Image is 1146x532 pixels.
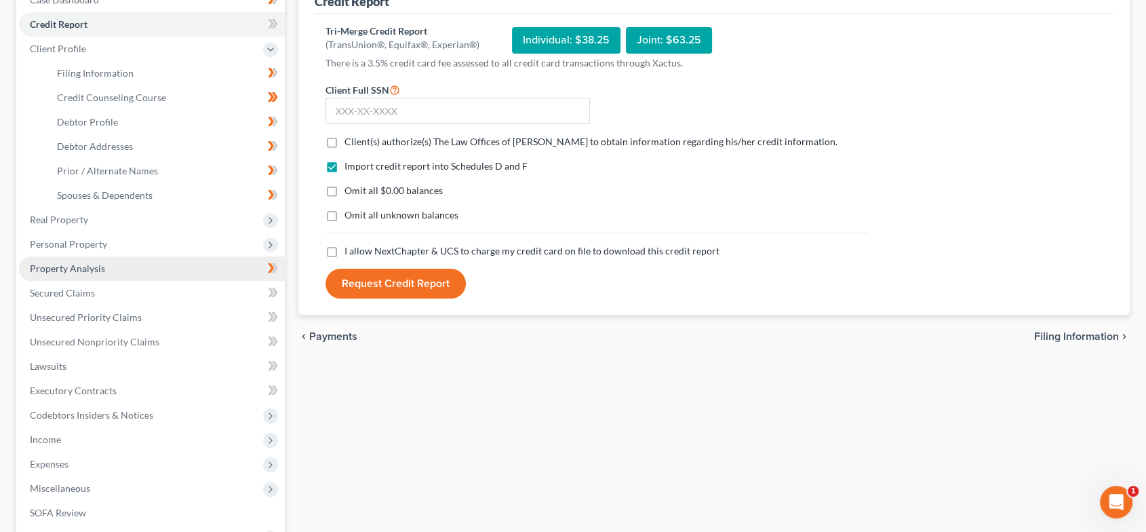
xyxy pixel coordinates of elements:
a: Prior / Alternate Names [46,159,285,183]
p: There is a 3.5% credit card fee assessed to all credit card transactions through Xactus. [325,56,868,70]
span: Secured Claims [30,287,95,299]
span: Personal Property [30,238,107,250]
a: Debtor Profile [46,110,285,134]
a: SOFA Review [19,501,285,525]
span: Debtor Profile [57,116,118,128]
span: 1 [1128,486,1139,497]
div: Individual: $38.25 [512,27,620,54]
button: Filing Information chevron_right [1034,331,1130,342]
span: Executory Contracts [30,385,117,396]
span: Spouses & Dependents [57,189,153,201]
span: Omit all $0.00 balances [344,185,443,196]
span: Prior / Alternate Names [57,165,158,176]
span: Credit Report [30,18,87,30]
button: Request Credit Report [325,269,466,299]
span: Filing Information [1034,331,1119,342]
a: Unsecured Priority Claims [19,305,285,330]
span: Expenses [30,458,68,470]
span: Debtor Addresses [57,140,133,152]
span: Client Profile [30,43,86,54]
span: SOFA Review [30,507,86,518]
span: Filing Information [57,67,134,79]
div: Tri-Merge Credit Report [325,24,479,38]
span: Codebtors Insiders & Notices [30,409,153,421]
a: Spouses & Dependents [46,183,285,208]
span: Client Full SSN [325,84,389,96]
a: Unsecured Nonpriority Claims [19,330,285,354]
span: Real Property [30,214,88,225]
a: Executory Contracts [19,379,285,403]
span: Import credit report into Schedules D and F [344,160,528,172]
span: Miscellaneous [30,482,90,494]
input: XXX-XX-XXXX [325,98,590,125]
a: Filing Information [46,61,285,85]
div: Joint: $63.25 [626,27,712,54]
a: Secured Claims [19,281,285,305]
a: Credit Counseling Course [46,85,285,110]
span: Lawsuits [30,360,66,372]
iframe: Intercom live chat [1100,486,1132,518]
a: Debtor Addresses [46,134,285,159]
span: Property Analysis [30,263,105,274]
button: chevron_left Payments [298,331,357,342]
i: chevron_right [1119,331,1130,342]
span: Credit Counseling Course [57,92,166,103]
span: Client(s) authorize(s) The Law Offices of [PERSON_NAME] to obtain information regarding his/her c... [344,136,837,147]
span: Omit all unknown balances [344,209,458,221]
span: Unsecured Nonpriority Claims [30,336,159,347]
a: Lawsuits [19,354,285,379]
span: Unsecured Priority Claims [30,311,142,323]
span: Income [30,434,61,445]
span: I allow NextChapter & UCS to charge my credit card on file to download this credit report [344,245,719,256]
a: Property Analysis [19,256,285,281]
i: chevron_left [298,331,309,342]
span: Payments [309,331,357,342]
div: (TransUnion®, Equifax®, Experian®) [325,38,479,52]
a: Credit Report [19,12,285,37]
